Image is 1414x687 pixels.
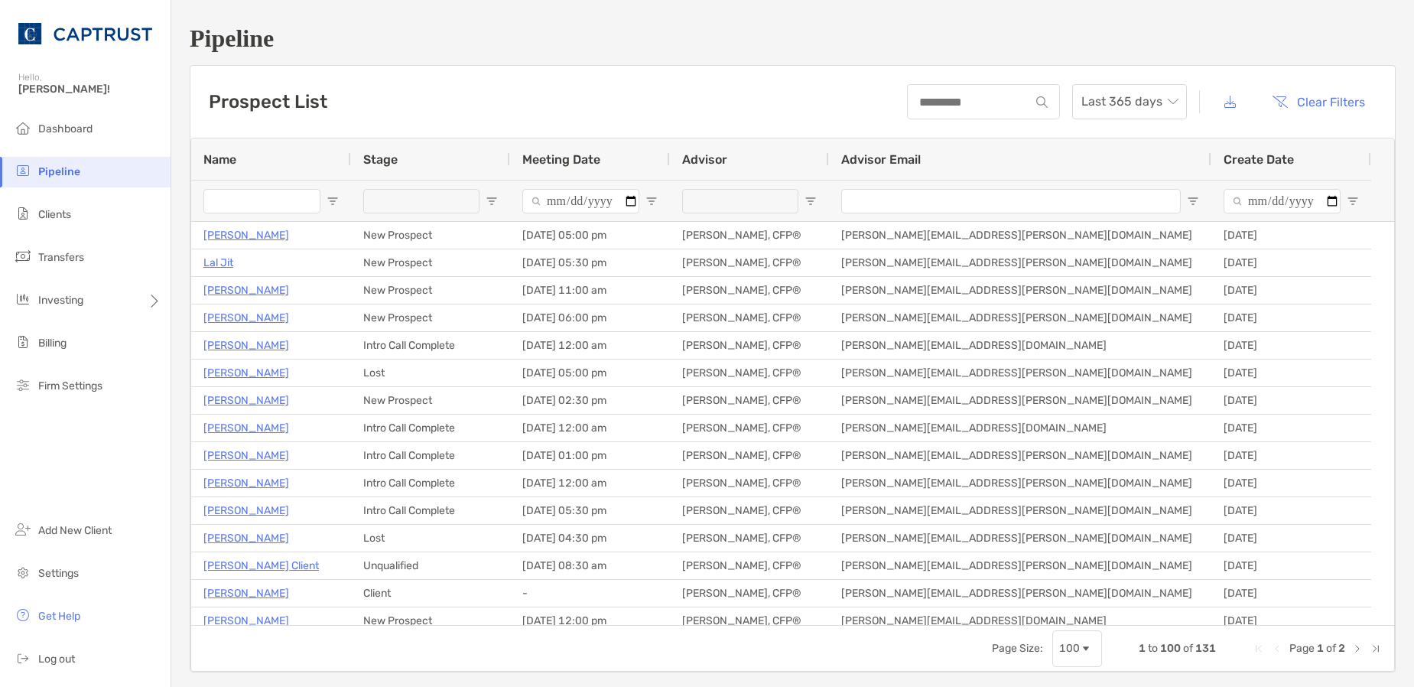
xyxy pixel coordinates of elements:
[1059,642,1080,655] div: 100
[351,332,510,359] div: Intro Call Complete
[203,253,233,272] a: Lal Jit
[1160,642,1181,655] span: 100
[203,226,289,245] a: [PERSON_NAME]
[510,470,670,497] div: [DATE] 12:00 am
[510,360,670,386] div: [DATE] 05:00 pm
[1211,470,1371,497] div: [DATE]
[522,152,600,167] span: Meeting Date
[38,337,67,350] span: Billing
[203,474,289,493] a: [PERSON_NAME]
[992,642,1043,655] div: Page Size:
[351,249,510,276] div: New Prospect
[14,649,32,667] img: logout icon
[1211,607,1371,634] div: [DATE]
[1187,195,1199,207] button: Open Filter Menu
[38,165,80,178] span: Pipeline
[351,497,510,524] div: Intro Call Complete
[829,552,1211,579] div: [PERSON_NAME][EMAIL_ADDRESS][PERSON_NAME][DOMAIN_NAME]
[1036,96,1048,108] img: input icon
[510,497,670,524] div: [DATE] 05:30 pm
[38,379,102,392] span: Firm Settings
[670,580,829,607] div: [PERSON_NAME], CFP®
[203,336,289,355] a: [PERSON_NAME]
[203,281,289,300] p: [PERSON_NAME]
[510,580,670,607] div: -
[510,415,670,441] div: [DATE] 12:00 am
[510,442,670,469] div: [DATE] 01:00 pm
[1052,630,1102,667] div: Page Size
[203,529,289,548] a: [PERSON_NAME]
[670,277,829,304] div: [PERSON_NAME], CFP®
[841,189,1181,213] input: Advisor Email Filter Input
[1338,642,1345,655] span: 2
[829,360,1211,386] div: [PERSON_NAME][EMAIL_ADDRESS][PERSON_NAME][DOMAIN_NAME]
[829,442,1211,469] div: [PERSON_NAME][EMAIL_ADDRESS][PERSON_NAME][DOMAIN_NAME]
[14,247,32,265] img: transfers icon
[1211,552,1371,579] div: [DATE]
[38,567,79,580] span: Settings
[203,611,289,630] a: [PERSON_NAME]
[14,161,32,180] img: pipeline icon
[1139,642,1146,655] span: 1
[1183,642,1193,655] span: of
[203,584,289,603] a: [PERSON_NAME]
[351,304,510,331] div: New Prospect
[203,308,289,327] p: [PERSON_NAME]
[510,607,670,634] div: [DATE] 12:00 pm
[363,152,398,167] span: Stage
[1211,497,1371,524] div: [DATE]
[1211,304,1371,331] div: [DATE]
[1271,643,1283,655] div: Previous Page
[670,304,829,331] div: [PERSON_NAME], CFP®
[38,610,80,623] span: Get Help
[203,501,289,520] p: [PERSON_NAME]
[203,189,320,213] input: Name Filter Input
[327,195,339,207] button: Open Filter Menu
[510,222,670,249] div: [DATE] 05:00 pm
[829,222,1211,249] div: [PERSON_NAME][EMAIL_ADDRESS][PERSON_NAME][DOMAIN_NAME]
[841,152,921,167] span: Advisor Email
[203,446,289,465] p: [PERSON_NAME]
[14,333,32,351] img: billing icon
[510,525,670,552] div: [DATE] 04:30 pm
[203,152,236,167] span: Name
[682,152,727,167] span: Advisor
[1211,222,1371,249] div: [DATE]
[1211,525,1371,552] div: [DATE]
[670,607,829,634] div: [PERSON_NAME], CFP®
[14,376,32,394] img: firm-settings icon
[670,222,829,249] div: [PERSON_NAME], CFP®
[351,442,510,469] div: Intro Call Complete
[203,363,289,383] a: [PERSON_NAME]
[1317,642,1324,655] span: 1
[670,442,829,469] div: [PERSON_NAME], CFP®
[670,415,829,441] div: [PERSON_NAME], CFP®
[510,277,670,304] div: [DATE] 11:00 am
[670,525,829,552] div: [PERSON_NAME], CFP®
[14,204,32,223] img: clients icon
[1289,642,1315,655] span: Page
[14,290,32,308] img: investing icon
[351,415,510,441] div: Intro Call Complete
[829,580,1211,607] div: [PERSON_NAME][EMAIL_ADDRESS][PERSON_NAME][DOMAIN_NAME]
[522,189,639,213] input: Meeting Date Filter Input
[203,418,289,438] a: [PERSON_NAME]
[829,277,1211,304] div: [PERSON_NAME][EMAIL_ADDRESS][PERSON_NAME][DOMAIN_NAME]
[670,332,829,359] div: [PERSON_NAME], CFP®
[203,556,319,575] a: [PERSON_NAME] Client
[829,249,1211,276] div: [PERSON_NAME][EMAIL_ADDRESS][PERSON_NAME][DOMAIN_NAME]
[1260,85,1377,119] button: Clear Filters
[1211,249,1371,276] div: [DATE]
[1148,642,1158,655] span: to
[14,606,32,624] img: get-help icon
[829,332,1211,359] div: [PERSON_NAME][EMAIL_ADDRESS][DOMAIN_NAME]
